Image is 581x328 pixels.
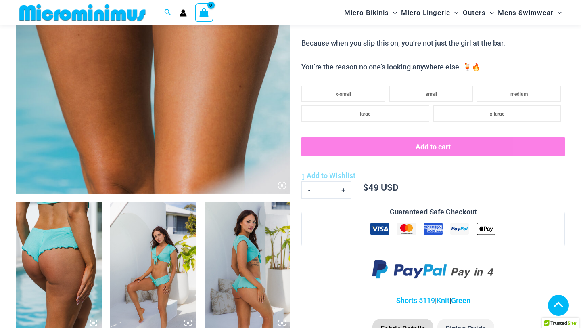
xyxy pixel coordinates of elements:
li: medium [477,86,561,102]
span: $ [363,181,368,193]
nav: Site Navigation [341,1,565,24]
span: Micro Bikinis [344,2,389,23]
span: large [360,111,370,117]
img: MM SHOP LOGO FLAT [16,4,149,22]
li: large [301,105,429,122]
span: Menu Toggle [450,2,458,23]
span: x-large [490,111,504,117]
span: small [426,91,437,97]
span: x-small [336,91,351,97]
a: Shorts [396,296,417,305]
span: Menu Toggle [486,2,494,23]
button: Add to cart [301,137,565,156]
a: Account icon link [180,9,187,17]
span: Add to Wishlist [307,171,355,180]
span: Micro Lingerie [401,2,450,23]
a: Micro BikinisMenu ToggleMenu Toggle [342,2,399,23]
a: + [336,181,351,198]
span: Menu Toggle [389,2,397,23]
a: OutersMenu ToggleMenu Toggle [461,2,496,23]
li: small [389,86,473,102]
input: Product quantity [317,181,336,198]
span: Mens Swimwear [498,2,554,23]
a: - [301,181,317,198]
a: 5119 [419,296,435,305]
li: x-small [301,86,385,102]
a: Search icon link [164,8,171,18]
a: Mens SwimwearMenu ToggleMenu Toggle [496,2,564,23]
li: x-large [433,105,561,122]
a: Add to Wishlist [301,170,355,182]
p: | | | [301,294,565,307]
bdi: 49 USD [363,181,398,193]
a: View Shopping Cart, empty [195,3,213,22]
span: Menu Toggle [554,2,562,23]
legend: Guaranteed Safe Checkout [387,206,480,218]
a: Micro LingerieMenu ToggleMenu Toggle [399,2,460,23]
span: Outers [463,2,486,23]
span: medium [510,91,528,97]
a: Knit [437,296,449,305]
a: Green [451,296,470,305]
